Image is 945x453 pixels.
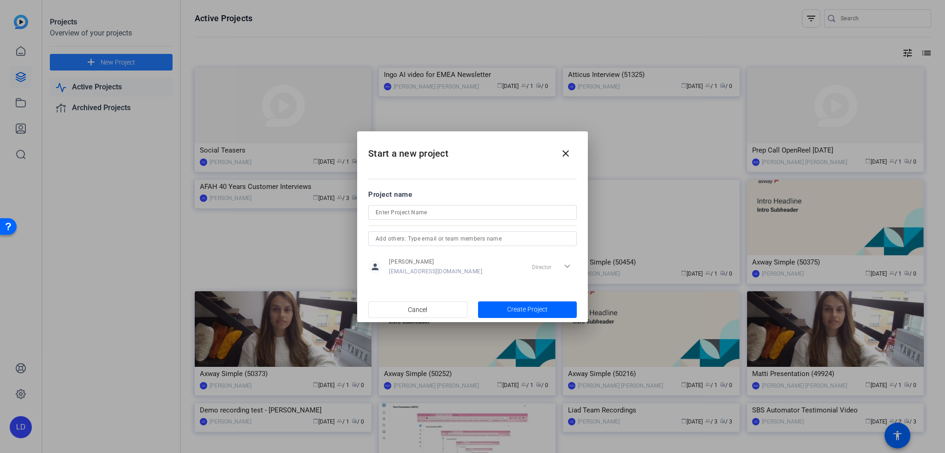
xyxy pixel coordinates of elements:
input: Enter Project Name [376,207,569,218]
span: Cancel [408,301,427,318]
mat-icon: person [368,260,382,274]
input: Add others: Type email or team members name [376,233,569,244]
button: Create Project [478,301,577,318]
button: Cancel [368,301,467,318]
h2: Start a new project [357,131,588,169]
mat-icon: close [560,148,571,159]
span: [EMAIL_ADDRESS][DOMAIN_NAME] [389,268,482,275]
span: [PERSON_NAME] [389,258,482,265]
div: Project name [368,189,577,200]
span: Create Project [507,305,548,314]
